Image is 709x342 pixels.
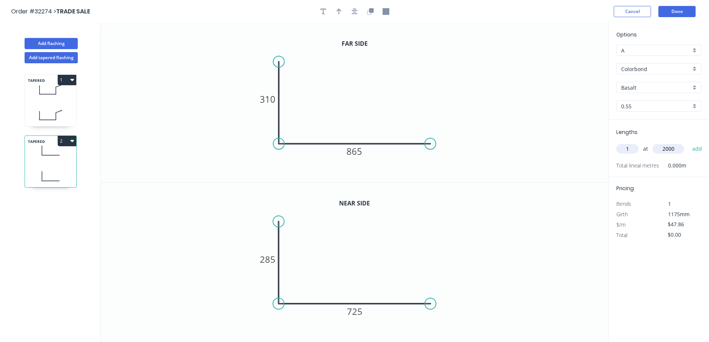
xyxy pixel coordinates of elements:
[621,84,691,92] input: Colour
[260,93,275,105] tspan: 310
[56,7,90,16] span: TRADE SALE
[668,200,671,207] span: 1
[347,305,363,317] tspan: 725
[616,185,634,192] span: Pricing
[616,31,637,38] span: Options
[260,253,275,265] tspan: 285
[658,6,696,17] button: Done
[616,211,628,218] span: Girth
[616,221,626,228] span: $/m
[659,160,686,171] span: 0.000m
[643,144,648,154] span: at
[614,6,651,17] button: Cancel
[689,143,706,155] button: add
[621,47,691,54] input: Price level
[621,102,691,110] input: Thickness
[616,160,659,171] span: Total lineal metres
[347,145,363,157] tspan: 865
[25,38,78,49] button: Add flashing
[58,136,76,146] button: 2
[58,75,76,85] button: 1
[668,211,690,218] span: 1175mm
[100,23,609,182] svg: 0
[25,52,78,63] button: Add tapered flashing
[616,128,638,136] span: Lengths
[616,200,631,207] span: Bends
[11,7,56,16] span: Order #32274 >
[621,65,691,73] input: Material
[616,231,627,239] span: Total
